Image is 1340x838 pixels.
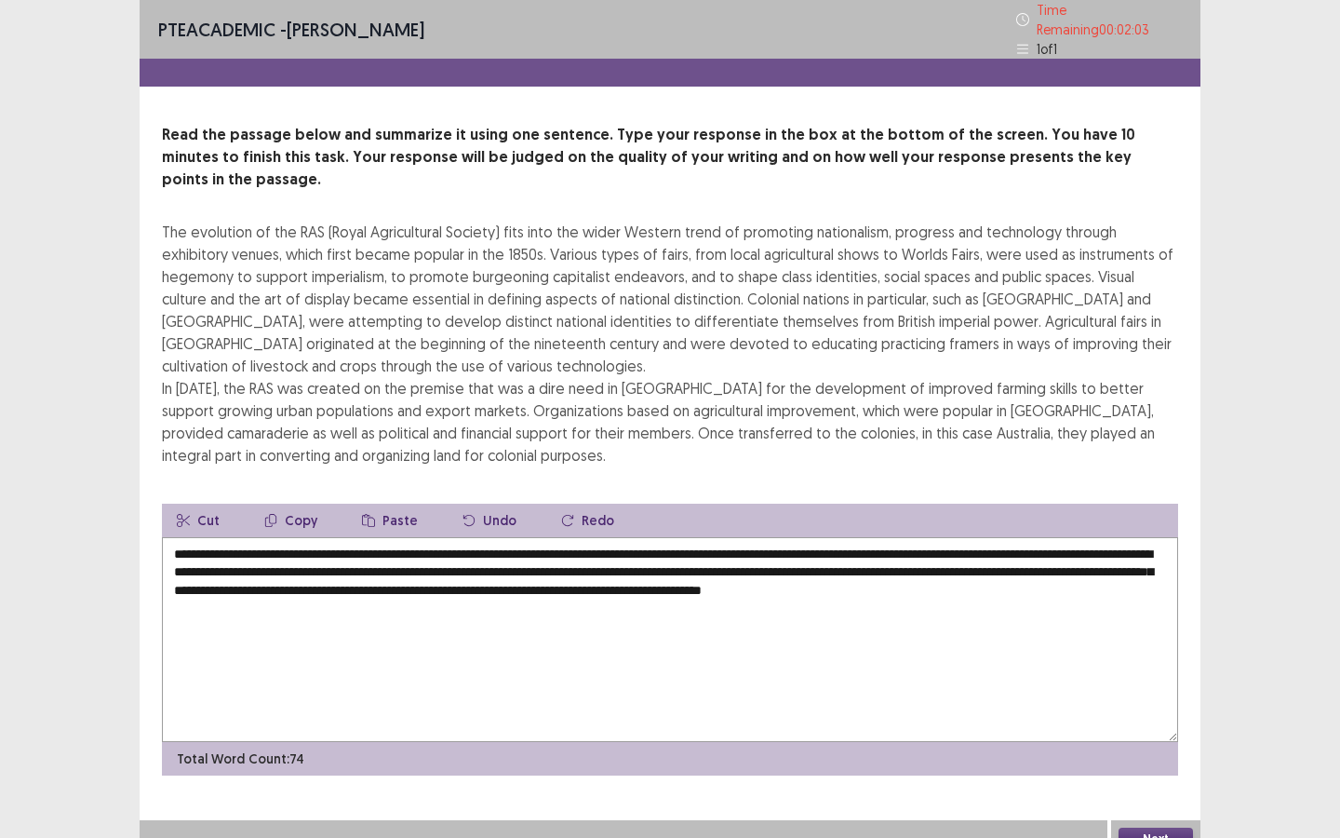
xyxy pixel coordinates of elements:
[1037,39,1057,59] p: 1 of 1
[448,504,531,537] button: Undo
[158,16,424,44] p: - [PERSON_NAME]
[162,221,1178,466] div: The evolution of the RAS (Royal Agricultural Society) fits into the wider Western trend of promot...
[347,504,433,537] button: Paste
[249,504,332,537] button: Copy
[177,750,304,769] p: Total Word Count: 74
[162,504,234,537] button: Cut
[546,504,629,537] button: Redo
[162,124,1178,191] p: Read the passage below and summarize it using one sentence. Type your response in the box at the ...
[158,18,275,41] span: PTE academic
